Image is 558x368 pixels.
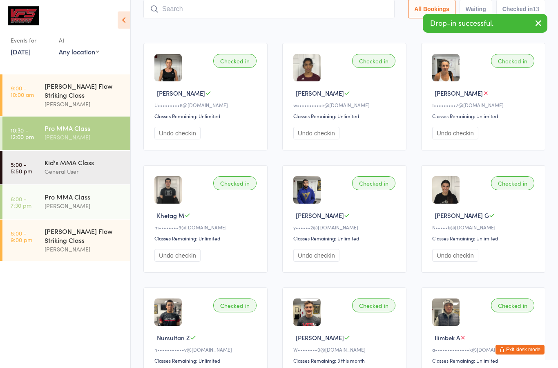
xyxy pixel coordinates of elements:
a: 8:00 -9:00 pm[PERSON_NAME] Flow Striking Class[PERSON_NAME] [2,220,130,261]
div: [PERSON_NAME] Flow Striking Class [45,227,123,245]
img: image1660605041.png [293,54,321,81]
img: image1695135714.png [154,54,182,81]
div: m•••••••• [154,224,259,231]
button: Undo checkin [432,127,478,139]
div: Kid's MMA Class [45,158,123,167]
span: Ilimbek A [435,333,460,342]
div: 13 [533,6,539,12]
a: [DATE] [11,47,31,56]
time: 5:00 - 5:50 pm [11,161,32,174]
img: VFS Academy [8,6,39,25]
div: Checked in [491,298,534,312]
img: image1671563863.png [154,176,182,204]
div: Checked in [213,176,257,190]
div: Checked in [352,176,395,190]
time: 10:30 - 12:00 pm [11,127,34,140]
button: Undo checkin [293,127,339,139]
div: Classes Remaining: Unlimited [154,112,259,119]
div: Checked in [491,54,534,68]
img: image1738599656.png [293,298,321,326]
div: At [59,34,99,47]
div: Events for [11,34,51,47]
button: Undo checkin [432,249,478,262]
div: Any location [59,47,99,56]
div: [PERSON_NAME] [45,132,123,142]
div: Pro MMA Class [45,192,123,201]
span: [PERSON_NAME] [296,89,344,97]
img: image1626190242.png [432,176,460,204]
span: [PERSON_NAME] [296,211,344,220]
img: image1707869956.png [293,176,321,204]
div: Checked in [213,298,257,312]
div: Classes Remaining: Unlimited [293,112,398,119]
a: 5:00 -5:50 pmKid's MMA ClassGeneral User [2,151,130,184]
div: [PERSON_NAME] [45,99,123,109]
div: General User [45,167,123,176]
span: [PERSON_NAME] [157,89,205,97]
div: Classes Remaining: Unlimited [432,357,537,364]
div: Classes Remaining: 3 this month [293,357,398,364]
div: [PERSON_NAME] Flow Striking Class [45,81,123,99]
a: 10:30 -12:00 pmPro MMA Class[PERSON_NAME] [2,117,130,150]
div: Classes Remaining: Unlimited [432,235,537,242]
div: Classes Remaining: Unlimited [154,357,259,364]
div: w•••••••••• [293,101,398,108]
img: image1735228643.png [432,298,460,326]
div: a•••••••••••••• [432,346,537,353]
div: Checked in [491,176,534,190]
a: 6:00 -7:30 pmPro MMA Class[PERSON_NAME] [2,185,130,219]
div: t••••••••• [432,101,537,108]
button: Undo checkin [293,249,339,262]
div: Checked in [352,54,395,68]
span: [PERSON_NAME] [296,333,344,342]
div: Pro MMA Class [45,123,123,132]
div: Classes Remaining: Unlimited [432,112,537,119]
div: [PERSON_NAME] [45,201,123,211]
time: 9:00 - 10:00 am [11,85,34,98]
img: image1744068522.png [154,298,182,326]
div: Checked in [352,298,395,312]
div: Checked in [213,54,257,68]
div: Classes Remaining: Unlimited [293,235,398,242]
div: Drop-in successful. [423,14,547,33]
div: n••••••••••• [154,346,259,353]
time: 6:00 - 7:30 pm [11,195,31,209]
div: Classes Remaining: Unlimited [154,235,259,242]
div: N••••• [432,224,537,231]
button: Undo checkin [154,249,201,262]
div: U••••••••• [154,101,259,108]
span: [PERSON_NAME] G [435,211,489,220]
span: Nursultan Z [157,333,190,342]
span: Khetag M [157,211,184,220]
a: 9:00 -10:00 am[PERSON_NAME] Flow Striking Class[PERSON_NAME] [2,74,130,116]
button: Undo checkin [154,127,201,139]
img: image1689002829.png [432,54,460,81]
button: Exit kiosk mode [496,345,545,355]
div: W•••••••• [293,346,398,353]
div: [PERSON_NAME] [45,245,123,254]
span: [PERSON_NAME] [435,89,483,97]
div: y•••••• [293,224,398,231]
time: 8:00 - 9:00 pm [11,230,32,243]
